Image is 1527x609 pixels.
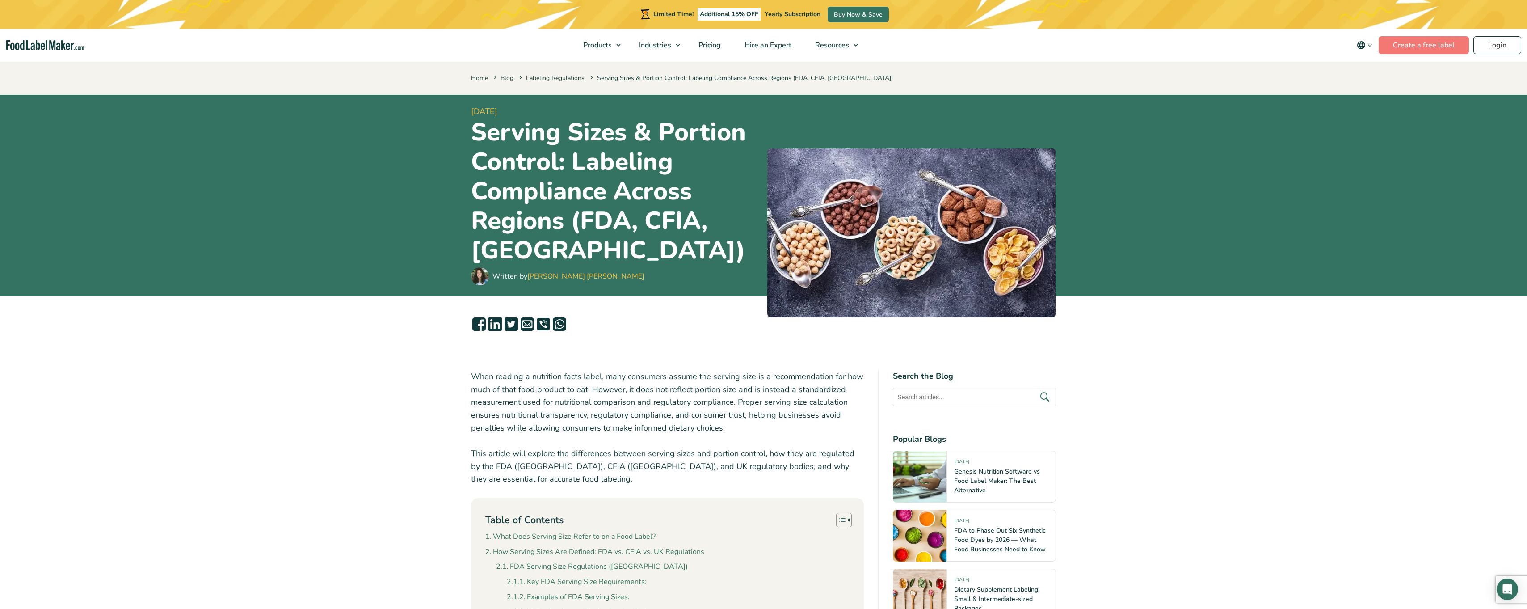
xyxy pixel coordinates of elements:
[893,388,1056,406] input: Search articles...
[496,561,688,573] a: FDA Serving Size Regulations ([GEOGRAPHIC_DATA])
[471,118,760,265] h1: Serving Sizes & Portion Control: Labeling Compliance Across Regions (FDA, CFIA, [GEOGRAPHIC_DATA])
[698,8,761,21] span: Additional 15% OFF
[954,576,969,587] span: [DATE]
[893,433,1056,445] h4: Popular Blogs
[492,271,644,282] div: Written by
[653,10,694,18] span: Limited Time!
[471,447,864,486] p: This article will explore the differences between serving sizes and portion control, how they are...
[687,29,731,62] a: Pricing
[636,40,672,50] span: Industries
[485,546,704,558] a: How Serving Sizes Are Defined: FDA vs. CFIA vs. UK Regulations
[1473,36,1521,54] a: Login
[696,40,722,50] span: Pricing
[471,267,489,285] img: Maria Abi Hanna - Food Label Maker
[572,29,625,62] a: Products
[742,40,792,50] span: Hire an Expert
[581,40,613,50] span: Products
[485,513,564,527] p: Table of Contents
[485,531,656,543] a: What Does Serving Size Refer to on a Food Label?
[471,106,760,118] span: [DATE]
[954,458,969,469] span: [DATE]
[589,74,893,82] span: Serving Sizes & Portion Control: Labeling Compliance Across Regions (FDA, CFIA, [GEOGRAPHIC_DATA])
[471,370,864,435] p: When reading a nutrition facts label, many consumers assume the serving size is a recommendation ...
[829,512,850,528] a: Toggle Table of Content
[627,29,685,62] a: Industries
[1379,36,1469,54] a: Create a free label
[526,74,585,82] a: Labeling Regulations
[954,517,969,528] span: [DATE]
[507,576,647,588] a: Key FDA Serving Size Requirements:
[828,7,889,22] a: Buy Now & Save
[507,592,630,603] a: Examples of FDA Serving Sizes:
[471,74,488,82] a: Home
[765,10,820,18] span: Yearly Subscription
[812,40,850,50] span: Resources
[893,370,1056,382] h4: Search the Blog
[733,29,801,62] a: Hire an Expert
[803,29,862,62] a: Resources
[954,526,1046,554] a: FDA to Phase Out Six Synthetic Food Dyes by 2026 — What Food Businesses Need to Know
[954,467,1040,495] a: Genesis Nutrition Software vs Food Label Maker: The Best Alternative
[1497,579,1518,600] div: Open Intercom Messenger
[501,74,513,82] a: Blog
[527,271,644,281] a: [PERSON_NAME] [PERSON_NAME]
